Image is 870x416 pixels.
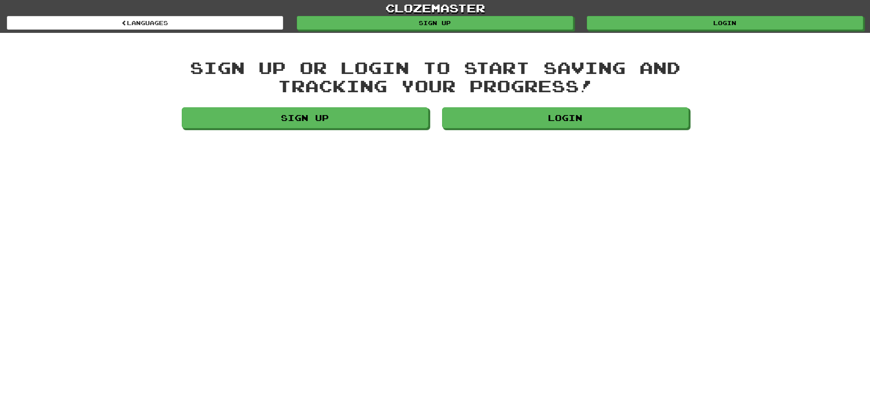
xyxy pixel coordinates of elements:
a: Sign up [182,107,428,128]
a: Sign up [297,16,573,30]
div: Sign up or login to start saving and tracking your progress! [182,58,689,95]
a: Languages [7,16,283,30]
a: Login [587,16,863,30]
a: Login [442,107,689,128]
